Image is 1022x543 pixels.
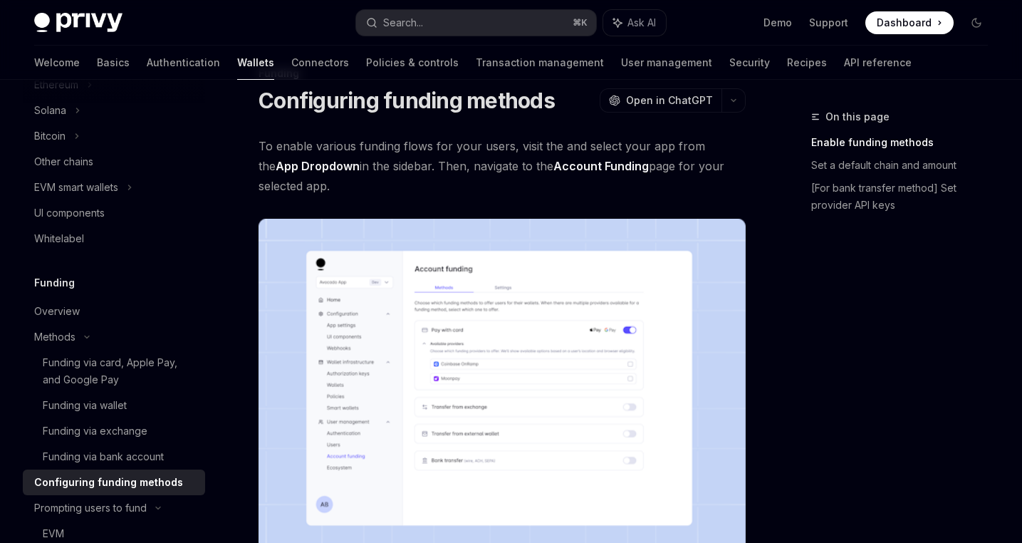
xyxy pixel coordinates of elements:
div: Bitcoin [34,128,66,145]
a: UI components [23,200,205,226]
a: Policies & controls [366,46,459,80]
a: Security [729,46,770,80]
strong: App Dropdown [276,159,360,173]
div: Funding via bank account [43,448,164,465]
span: Open in ChatGPT [626,93,713,108]
a: Account Funding [553,159,649,174]
a: Funding via bank account [23,444,205,470]
a: Enable funding methods [811,131,999,154]
span: Dashboard [877,16,932,30]
a: Funding via wallet [23,393,205,418]
h5: Funding [34,274,75,291]
div: Funding via wallet [43,397,127,414]
a: Demo [763,16,792,30]
div: Funding via exchange [43,423,147,440]
a: Recipes [787,46,827,80]
a: Funding via exchange [23,418,205,444]
a: Welcome [34,46,80,80]
div: Funding via card, Apple Pay, and Google Pay [43,354,197,388]
div: Prompting users to fund [34,500,147,517]
span: ⌘ K [573,17,588,29]
a: Overview [23,299,205,324]
div: Overview [34,303,80,320]
button: Ask AI [603,10,666,36]
span: To enable various funding flows for your users, visit the and select your app from the in the sid... [259,136,746,196]
a: Transaction management [476,46,604,80]
div: Solana [34,102,66,119]
div: UI components [34,205,105,222]
a: Funding via card, Apple Pay, and Google Pay [23,350,205,393]
span: On this page [825,108,890,125]
a: Wallets [237,46,274,80]
div: Other chains [34,153,93,170]
a: Authentication [147,46,220,80]
div: Methods [34,329,75,346]
div: EVM smart wallets [34,179,118,196]
h1: Configuring funding methods [259,88,555,113]
a: Basics [97,46,130,80]
a: Set a default chain and amount [811,154,999,177]
a: [For bank transfer method] Set provider API keys [811,177,999,217]
div: Whitelabel [34,230,84,247]
a: Whitelabel [23,226,205,252]
div: Configuring funding methods [34,474,183,491]
button: Open in ChatGPT [600,88,721,113]
a: Configuring funding methods [23,470,205,495]
img: dark logo [34,13,122,33]
a: Dashboard [865,11,954,34]
div: Search... [383,14,423,31]
a: Other chains [23,149,205,175]
span: Ask AI [627,16,656,30]
button: Toggle dark mode [965,11,988,34]
a: User management [621,46,712,80]
a: Support [809,16,848,30]
div: EVM [43,525,64,542]
a: Connectors [291,46,349,80]
button: Search...⌘K [356,10,597,36]
a: API reference [844,46,912,80]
